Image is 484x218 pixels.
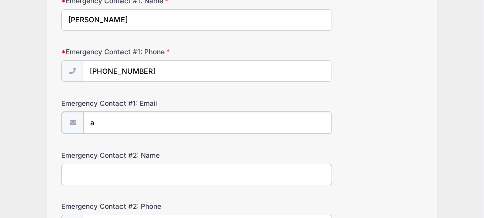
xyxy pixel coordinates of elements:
[61,47,182,57] label: Emergency Contact #1: Phone
[61,201,182,211] label: Emergency Contact #2: Phone
[83,112,332,133] input: email@email.com
[83,60,332,82] input: (xxx) xxx-xxxx
[61,150,182,160] label: Emergency Contact #2: Name
[61,98,182,108] label: Emergency Contact #1: Email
